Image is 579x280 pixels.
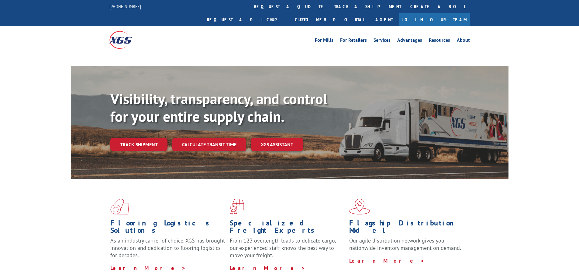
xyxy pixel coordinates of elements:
[349,219,464,237] h1: Flagship Distribution Model
[340,38,367,44] a: For Retailers
[349,237,461,251] span: Our agile distribution network gives you nationwide inventory management on demand.
[230,237,345,264] p: From 123 overlength loads to delicate cargo, our experienced staff knows the best way to move you...
[230,199,244,214] img: xgs-icon-focused-on-flooring-red
[110,237,225,259] span: As an industry carrier of choice, XGS has brought innovation and dedication to flooring logistics...
[369,13,399,26] a: Agent
[457,38,470,44] a: About
[110,199,129,214] img: xgs-icon-total-supply-chain-intelligence-red
[397,38,422,44] a: Advantages
[251,138,303,151] a: XGS ASSISTANT
[349,199,370,214] img: xgs-icon-flagship-distribution-model-red
[110,138,167,151] a: Track shipment
[429,38,450,44] a: Resources
[202,13,290,26] a: Request a pickup
[230,264,305,271] a: Learn More >
[349,257,425,264] a: Learn More >
[399,13,470,26] a: Join Our Team
[172,138,246,151] a: Calculate transit time
[110,219,225,237] h1: Flooring Logistics Solutions
[110,264,186,271] a: Learn More >
[230,219,345,237] h1: Specialized Freight Experts
[374,38,391,44] a: Services
[290,13,369,26] a: Customer Portal
[110,89,327,126] b: Visibility, transparency, and control for your entire supply chain.
[315,38,333,44] a: For Mills
[109,3,141,9] a: [PHONE_NUMBER]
